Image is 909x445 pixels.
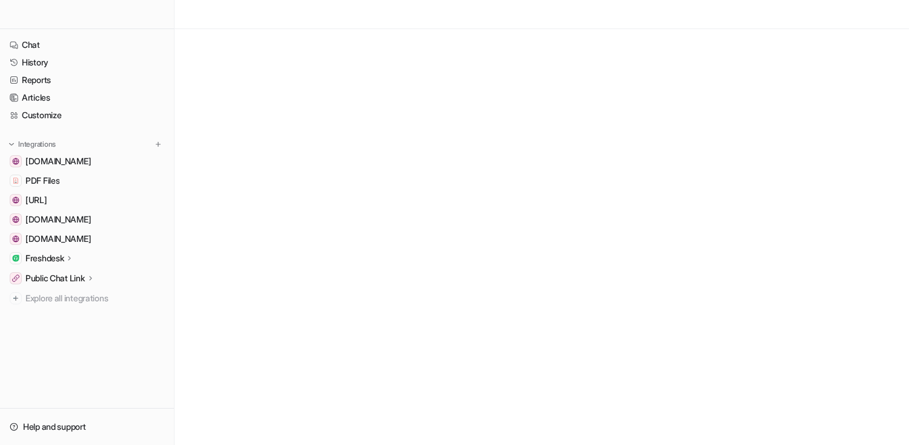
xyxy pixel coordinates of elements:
[5,211,169,228] a: example.com[DOMAIN_NAME]
[5,138,59,150] button: Integrations
[5,153,169,170] a: help.adyen.com[DOMAIN_NAME]
[12,275,19,282] img: Public Chat Link
[18,139,56,149] p: Integrations
[25,252,64,264] p: Freshdesk
[25,213,91,226] span: [DOMAIN_NAME]
[5,72,169,89] a: Reports
[25,233,91,245] span: [DOMAIN_NAME]
[5,172,169,189] a: PDF FilesPDF Files
[5,192,169,209] a: dashboard.eesel.ai[URL]
[5,107,169,124] a: Customize
[7,140,16,149] img: expand menu
[5,230,169,247] a: www.newmarketholidays.co.uk[DOMAIN_NAME]
[12,255,19,262] img: Freshdesk
[5,290,169,307] a: Explore all integrations
[12,216,19,223] img: example.com
[25,175,59,187] span: PDF Files
[25,155,91,167] span: [DOMAIN_NAME]
[5,418,169,435] a: Help and support
[25,272,85,284] p: Public Chat Link
[12,196,19,204] img: dashboard.eesel.ai
[10,292,22,304] img: explore all integrations
[25,194,47,206] span: [URL]
[5,36,169,53] a: Chat
[12,177,19,184] img: PDF Files
[12,235,19,243] img: www.newmarketholidays.co.uk
[5,54,169,71] a: History
[12,158,19,165] img: help.adyen.com
[5,89,169,106] a: Articles
[154,140,162,149] img: menu_add.svg
[25,289,164,308] span: Explore all integrations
